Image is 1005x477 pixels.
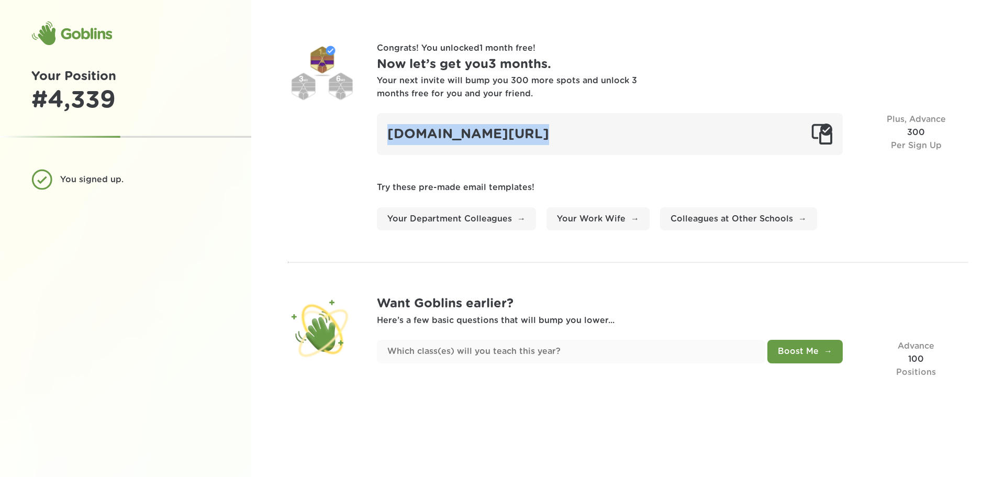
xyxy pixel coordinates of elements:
[864,113,968,155] div: 300
[377,340,765,363] input: Which class(es) will you teach this year?
[377,113,843,155] div: [DOMAIN_NAME][URL]
[546,207,650,231] a: Your Work Wife
[377,74,639,101] div: Your next invite will bump you 300 more spots and unlock 3 months free for you and your friend.
[377,294,968,314] h1: Want Goblins earlier?
[891,141,942,150] span: Per Sign Up
[31,67,220,86] h1: Your Position
[60,173,212,186] div: You signed up.
[377,55,968,74] h1: Now let’s get you 3 months .
[31,21,112,46] div: Goblins
[887,115,946,124] span: Plus, Advance
[767,340,843,363] button: Boost Me
[660,207,817,231] a: Colleagues at Other Schools
[377,314,968,327] p: Here’s a few basic questions that will bump you lower...
[898,342,934,350] span: Advance
[864,340,968,379] div: 100
[31,86,220,115] div: # 4,339
[377,207,536,231] a: Your Department Colleagues
[377,42,968,55] p: Congrats! You unlocked 1 month free !
[377,181,968,194] p: Try these pre-made email templates!
[896,368,936,376] span: Positions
